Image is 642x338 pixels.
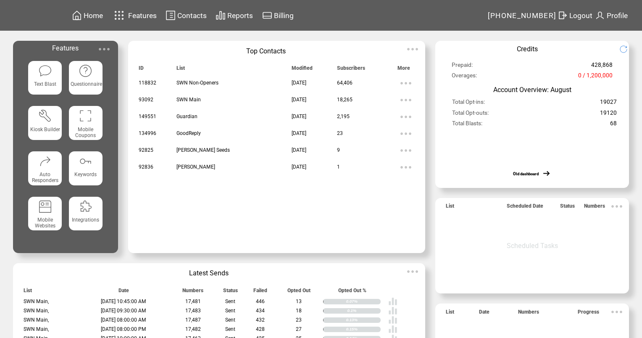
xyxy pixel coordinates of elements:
a: Contacts [164,9,208,22]
a: Keywords [69,151,103,190]
span: Overages: [452,72,477,82]
span: Kiosk Builder [30,127,60,132]
span: Profile [607,11,628,20]
span: [DATE] 09:30:00 AM [101,308,146,314]
span: Total Opt-ins: [452,98,485,109]
span: GoodReply [176,130,201,136]
span: Total Blasts: [452,120,482,130]
span: ID [139,65,144,75]
span: Latest Sends [189,269,229,277]
a: Mobile Coupons [69,106,103,145]
a: Questionnaire [69,61,103,100]
span: List [176,65,185,75]
span: List [446,203,454,213]
span: Keywords [74,172,97,177]
span: [PHONE_NUMBER] [488,11,557,20]
img: profile.svg [595,10,605,21]
span: Numbers [518,309,539,319]
span: 428,868 [591,61,613,72]
span: Status [223,288,238,297]
a: Text Blast [28,61,62,100]
span: 9 [337,147,340,153]
span: 19120 [600,109,617,120]
img: text-blast.svg [38,64,52,78]
a: Integrations [69,197,103,235]
span: 428 [256,326,265,332]
span: Sent [225,298,235,304]
span: 68 [610,120,617,130]
span: [PERSON_NAME] Seeds [176,147,230,153]
a: Logout [556,9,594,22]
span: 17,482 [185,326,201,332]
span: [DATE] [292,97,306,103]
img: ellypsis.svg [96,41,113,58]
img: ellypsis.svg [397,125,414,142]
span: SWN Main, [24,317,49,323]
span: 2,195 [337,114,350,119]
span: 92836 [139,164,153,170]
span: 27 [296,326,302,332]
span: 432 [256,317,265,323]
span: Date [479,309,489,319]
span: SWN Non-Openers [176,80,218,86]
span: 434 [256,308,265,314]
span: Scheduled Date [507,203,543,213]
span: Auto Responders [32,172,58,183]
span: 17,483 [185,308,201,314]
span: More [397,65,410,75]
span: Integrations [72,217,99,223]
span: [DATE] [292,130,306,136]
span: Account Overview: August [493,86,571,94]
span: Features [52,44,79,52]
img: ellypsis.svg [404,41,421,58]
a: Auto Responders [28,151,62,190]
span: List [24,288,32,297]
span: 149551 [139,114,156,119]
span: Questionnaire [71,81,102,87]
span: Failed [253,288,267,297]
a: Billing [261,9,295,22]
img: ellypsis.svg [397,142,414,159]
img: keywords.svg [79,154,92,168]
a: Old dashboard [513,172,539,176]
span: 23 [296,317,302,323]
span: Opted Out % [338,288,366,297]
img: ellypsis.svg [608,304,625,320]
span: Opted Out [287,288,310,297]
span: List [446,309,454,319]
span: 18 [296,308,302,314]
div: 0.13% [346,317,381,322]
span: Mobile Coupons [75,127,96,138]
span: Status [560,203,575,213]
span: [DATE] [292,147,306,153]
img: ellypsis.svg [397,159,414,176]
img: ellypsis.svg [397,75,414,92]
a: Profile [594,9,629,22]
span: [DATE] 08:00:00 PM [101,326,146,332]
span: 134996 [139,130,156,136]
span: Total Opt-outs: [452,109,489,120]
span: [PERSON_NAME] [176,164,215,170]
img: features.svg [112,8,126,22]
a: Mobile Websites [28,197,62,235]
span: 92825 [139,147,153,153]
img: ellypsis.svg [397,108,414,125]
span: Logout [569,11,592,20]
span: Reports [227,11,253,20]
span: Prepaid: [452,61,473,72]
span: Subscribers [337,65,365,75]
span: SWN Main, [24,308,49,314]
span: 93092 [139,97,153,103]
img: mobile-websites.svg [38,200,52,214]
a: Reports [214,9,254,22]
span: Features [128,11,157,20]
a: Home [71,9,104,22]
span: Numbers [182,288,203,297]
span: Modified [292,65,313,75]
img: ellypsis.svg [397,92,414,108]
img: ellypsis.svg [608,198,625,215]
span: 446 [256,298,265,304]
span: 118832 [139,80,156,86]
img: creidtcard.svg [262,10,272,21]
span: 17,487 [185,317,201,323]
